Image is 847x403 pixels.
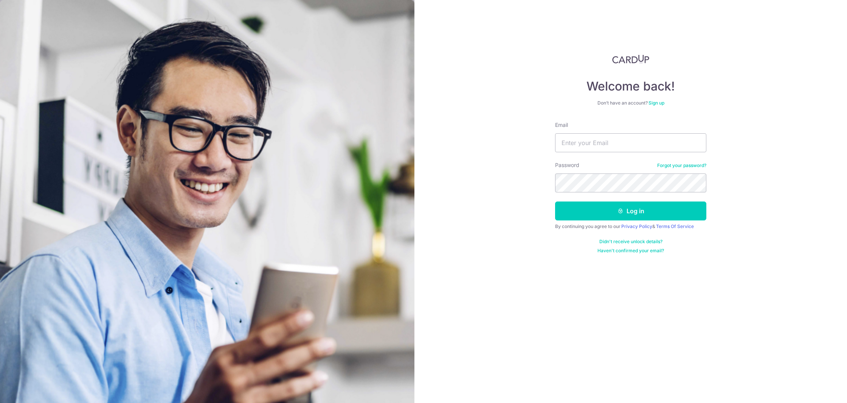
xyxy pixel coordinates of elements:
a: Haven't confirmed your email? [597,248,664,254]
input: Enter your Email [555,133,706,152]
a: Forgot your password? [657,162,706,169]
h4: Welcome back! [555,79,706,94]
img: CardUp Logo [612,55,649,64]
div: By continuing you agree to our & [555,223,706,230]
label: Email [555,121,568,129]
button: Log in [555,202,706,220]
a: Privacy Policy [621,223,652,229]
a: Terms Of Service [656,223,694,229]
div: Don’t have an account? [555,100,706,106]
a: Sign up [648,100,664,106]
a: Didn't receive unlock details? [599,239,662,245]
label: Password [555,161,579,169]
